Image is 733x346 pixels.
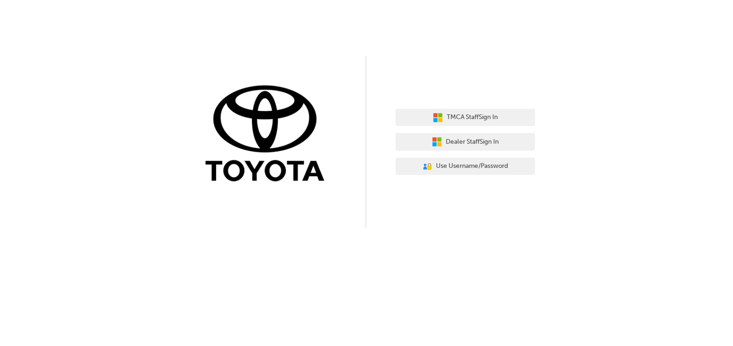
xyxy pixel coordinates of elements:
[198,83,338,186] img: Trak
[447,112,498,123] span: TMCA Staff Sign In
[396,109,535,126] button: TMCA StaffSign In
[446,137,499,147] span: Dealer Staff Sign In
[396,133,535,151] button: Dealer StaffSign In
[436,161,508,172] span: Use Username/Password
[396,158,535,175] button: Use Username/Password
